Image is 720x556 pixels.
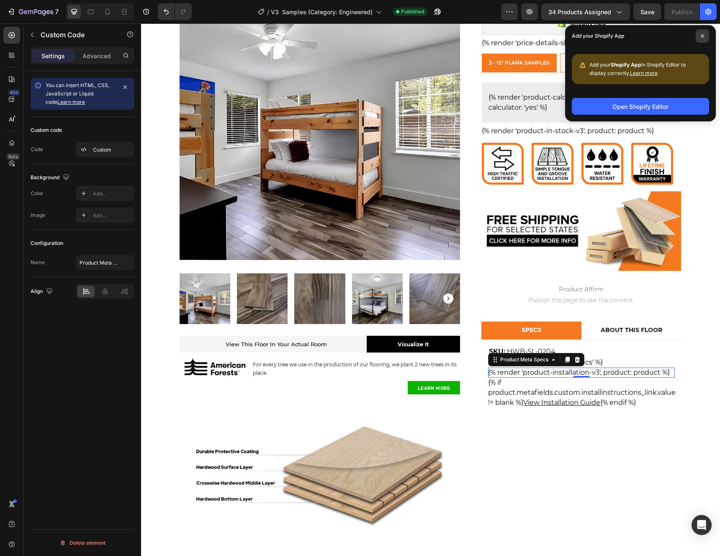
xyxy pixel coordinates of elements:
p: SPECS [381,303,400,311]
span: Visualize It [257,317,288,324]
button: 7 [3,3,62,20]
p: Add your Shopify App [572,32,624,40]
div: Beta [6,153,20,160]
div: {% if product.metafields.custom.installinstructions_link.value != blank %} {% endif %} [347,354,533,384]
img: gempages_474985365061502107-07072ae0-f359-4954-b3dd-4e4e5ff7122b.jpg [391,119,432,161]
img: gempages_474985365061502107-a074915f-20a6-49d4-88c8-6c10e96533c3.jpg [39,378,319,518]
div: Code [31,146,43,153]
button: Delete element [31,536,134,550]
div: Open Intercom Messenger [692,515,712,535]
div: Add... [93,212,132,219]
div: Image [31,211,45,219]
button: Carousel Next Arrow [302,270,312,280]
p: Settings [41,51,65,60]
span: 34 products assigned [548,8,611,16]
span: Publish the page to see the content. [341,273,540,281]
div: Custom code [31,126,62,134]
img: gempages_474985365061502107-53572559-a276-4b7c-91d6-a10510ecaf6e.png [490,119,532,161]
span: V3 Samples (Category: Engineered) [271,8,373,16]
span: You can insert HTML, CSS, JavaScript or Liquid code [46,82,109,105]
div: Align [31,286,54,297]
img: gempages_474985365061502107-009fa706-d583-4496-acec-033dc0eed309.jpg [341,168,540,247]
div: Name [31,259,45,266]
div: 450 [8,89,20,96]
div: Color [31,190,44,197]
div: {% render 'product-installation-v3', product: product %} [347,344,533,354]
div: {% render 'product-in-stock-v3', product: product %} [341,103,540,113]
span: For every tree we use in the production of our flooring, we plant 2 new trees in its place. [112,338,316,353]
div: Undo/Redo [158,3,192,20]
div: Background [31,172,71,183]
a: View Installation Guide [382,375,459,383]
p: Custom Code [41,30,112,40]
h2: HWB-SL-0204 [365,323,415,334]
div: {% render 'price-details-slash' %} [341,15,447,25]
p: ABOUT THIS FLOOR [460,303,521,311]
p: Advanced [82,51,111,60]
a: LEARN MORE [267,358,319,371]
img: 474985365061502107-242dc1c6-3eb7-4d51-974a-3994c0d85f14.jpg [341,119,383,161]
strong: LEARN MORE [277,362,309,368]
a: Learn more [57,99,85,105]
div: Add... [93,190,132,198]
img: gempages_474985365061502107-af96eb17-6f85-4937-8253-d524ec0e662c.png [39,332,108,355]
div: Product Meta Specs [357,332,409,340]
span: 1 - 7.5" Sample [426,36,465,42]
button: Publish [664,3,699,20]
div: Configuration [31,239,63,247]
span: View This Floor In Your Actual Room [85,317,186,324]
span: / [267,8,269,16]
div: Delete element [59,538,105,548]
span: Save [640,8,654,15]
strong: Shopify App [611,62,641,68]
button: 34 products assigned [541,3,630,20]
a: Visualize It [226,312,319,329]
button: Learn more [630,69,658,77]
div: {% render 'product-calculator-v4', product: product, calculator: 'yes' %} [347,69,533,89]
button: Open Shopify Editor [572,98,709,115]
span: Product Affirm [341,261,540,271]
p: 7 [55,7,59,17]
span: Published [401,8,424,15]
p: SKU: [348,324,364,333]
div: Open Shopify Editor [612,102,669,111]
div: Custom [93,146,132,154]
div: Publish [671,8,692,16]
span: Add your in Shopify Editor to display correctly. [589,62,686,76]
img: 474985365061502107-22209da1-def7-4720-9fc4-2f90d100b574.jpg [440,119,482,161]
button: Save [633,3,661,20]
iframe: Design area [141,23,720,556]
span: 3 - 15" Plank Samples [348,36,409,42]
